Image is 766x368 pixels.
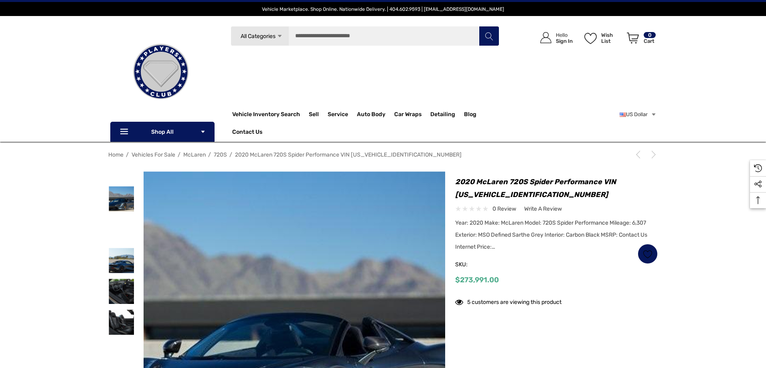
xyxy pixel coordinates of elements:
[556,38,573,44] p: Sign In
[121,32,201,112] img: Players Club | Cars For Sale
[643,249,653,259] svg: Wish List
[200,129,206,135] svg: Icon Arrow Down
[231,26,289,46] a: All Categories Icon Arrow Down Icon Arrow Up
[109,310,134,335] img: For Sale 2020 McLaren 720S Spider Performance VIN SBM14FCA1LW005071
[455,259,495,270] span: SKU:
[214,151,227,158] a: 720S
[492,204,516,214] span: 0 review
[581,24,623,52] a: Wish List Wish List
[524,205,562,213] span: Write a Review
[430,107,464,123] a: Detailing
[644,32,656,38] p: 0
[464,111,476,120] a: Blog
[634,151,645,159] a: Previous
[524,204,562,214] a: Write a Review
[556,32,573,38] p: Hello
[531,24,577,52] a: Sign in
[540,32,551,43] svg: Icon User Account
[623,24,657,55] a: Cart with 0 items
[584,33,597,44] svg: Wish List
[240,33,275,40] span: All Categories
[119,127,131,137] svg: Icon Line
[109,279,134,304] img: For Sale 2020 McLaren 720S Spider Performance VIN SBM14FCA1LW005071
[627,32,639,44] svg: Review Your Cart
[754,180,762,188] svg: Social Media
[394,107,430,123] a: Car Wraps
[328,107,357,123] a: Service
[309,111,319,120] span: Sell
[262,6,504,12] span: Vehicle Marketplace. Shop Online. Nationwide Delivery. | 404.602.9593 | [EMAIL_ADDRESS][DOMAIN_NAME]
[183,151,206,158] a: McLaren
[108,148,658,162] nav: Breadcrumb
[235,151,462,158] a: 2020 McLaren 720S Spider Performance VIN [US_VEHICLE_IDENTIFICATION_NUMBER]
[110,122,215,142] p: Shop All
[754,164,762,172] svg: Recently Viewed
[109,248,134,273] img: For Sale 2020 McLaren 720S Spider Performance VIN SBM14FCA1LW005071
[455,295,561,307] div: 5 customers are viewing this product
[644,38,656,44] p: Cart
[750,196,766,204] svg: Top
[357,107,394,123] a: Auto Body
[132,151,175,158] a: Vehicles For Sale
[455,275,499,284] span: $273,991.00
[455,219,647,250] span: Year: 2020 Make: McLaren Model: 720S Spider Performance Mileage: 6,307 Exterior: MSO Defined Sart...
[109,186,134,211] img: For Sale 2020 McLaren 720S Spider Performance VIN SBM14FCA1LW005071
[479,26,499,46] button: Search
[638,244,658,264] a: Wish List
[357,111,385,120] span: Auto Body
[108,151,124,158] a: Home
[277,33,283,39] svg: Icon Arrow Down
[430,111,455,120] span: Detailing
[328,111,348,120] span: Service
[394,111,422,120] span: Car Wraps
[620,107,657,123] a: USD
[646,151,658,159] a: Next
[601,32,622,44] p: Wish List
[309,107,328,123] a: Sell
[232,129,262,137] a: Contact Us
[232,111,300,120] a: Vehicle Inventory Search
[455,175,658,201] h1: 2020 McLaren 720S Spider Performance VIN [US_VEHICLE_IDENTIFICATION_NUMBER]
